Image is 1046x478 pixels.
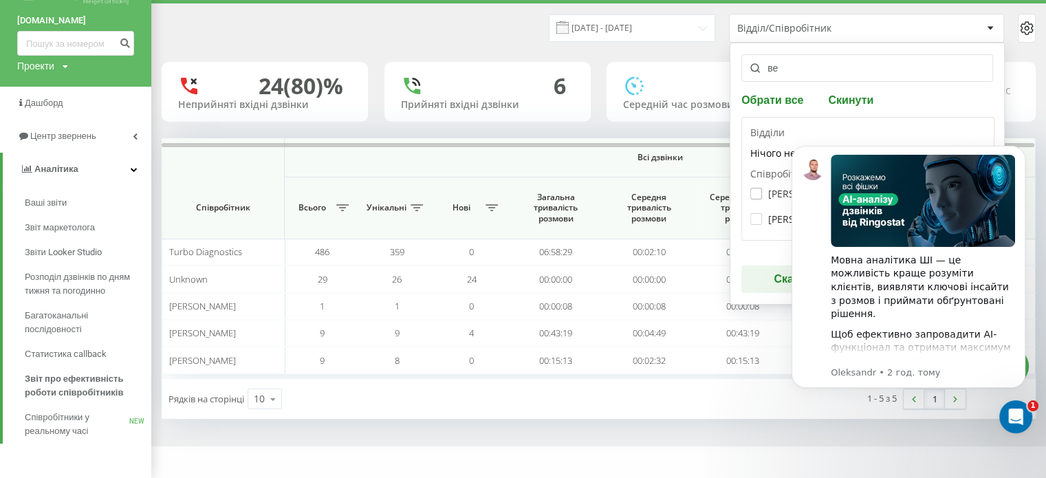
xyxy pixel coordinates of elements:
div: Прийняті вхідні дзвінки [401,99,574,111]
span: Багатоканальні послідовності [25,309,144,336]
input: Пошук [741,54,993,82]
td: 00:02:10 [602,239,696,265]
td: 00:00:00 [602,265,696,292]
span: 1 [395,300,400,312]
a: Розподіл дзвінків по дням тижня та погодинно [25,265,151,303]
button: Скасувати [741,265,863,293]
span: Ваші звіти [25,196,67,210]
a: Звіти Looker Studio [25,240,151,265]
a: [DOMAIN_NAME] [17,14,134,28]
span: 0 [469,300,474,312]
td: 00:43:19 [696,320,789,347]
td: 00:00:08 [696,293,789,320]
span: 8 [395,354,400,367]
span: Нові [441,202,481,213]
span: [PERSON_NAME] [169,300,236,312]
td: 00:00:00 [696,265,789,292]
td: 00:15:13 [696,347,789,373]
span: 1 [320,300,325,312]
label: [PERSON_NAME] [750,213,845,225]
td: 00:43:19 [509,320,602,347]
td: 00:00:00 [509,265,602,292]
span: 9 [320,354,325,367]
span: Центр звернень [30,131,96,141]
div: 10 [254,392,265,406]
div: Відділи [750,126,985,167]
iframe: Intercom notifications повідомлення [771,125,1046,441]
a: Звіт маркетолога [25,215,151,240]
div: Співробітники [750,167,985,232]
span: 9 [395,327,400,339]
td: 06:58:29 [509,239,602,265]
button: Скинути [824,93,878,106]
span: 24 [467,273,477,285]
button: Обрати все [741,93,807,106]
span: Звіт про ефективність роботи співробітників [25,372,144,400]
span: 1 [1027,400,1038,411]
a: Статистика callback [25,342,151,367]
span: Аналiтика [34,164,78,174]
span: Унікальні [367,202,407,213]
span: Загальна тривалість розмови [520,192,591,224]
span: Співробітники у реальному часі [25,411,129,438]
span: Звіт маркетолога [25,221,95,235]
div: 6 [554,73,566,99]
div: 24 (80)% [259,73,343,99]
span: Всі дзвінки [329,152,992,163]
td: 00:00:08 [509,293,602,320]
span: Unknown [169,273,208,285]
div: Нічого не знайдено :( [750,140,985,167]
div: Відділ/Співробітник [737,23,902,34]
td: 00:15:13 [509,347,602,373]
div: Проекти [17,59,54,73]
span: 0 [469,354,474,367]
iframe: Intercom live chat [999,400,1032,433]
span: [PERSON_NAME] [169,327,236,339]
td: 00:04:49 [602,320,696,347]
label: [PERSON_NAME] [750,188,845,199]
span: Розподіл дзвінків по дням тижня та погодинно [25,270,144,298]
span: 9 [320,327,325,339]
a: Ваші звіти [25,191,151,215]
a: Звіт про ефективність роботи співробітників [25,367,151,405]
span: Середньоденна тривалість розмови [706,192,778,224]
span: 4 [469,327,474,339]
div: Неприйняті вхідні дзвінки [178,99,351,111]
span: Turbo Diagnostics [169,246,242,258]
span: Середня тривалість розмови [613,192,685,224]
span: Рядків на сторінці [168,393,244,405]
span: [PERSON_NAME] [169,354,236,367]
div: Середній час розмови [623,99,796,111]
td: 00:02:32 [602,347,696,373]
span: Співробітник [174,202,272,213]
span: Дашборд [25,98,63,108]
span: Всього [292,202,332,213]
span: Статистика callback [25,347,107,361]
span: 29 [318,273,327,285]
span: 359 [390,246,404,258]
span: Звіти Looker Studio [25,246,102,259]
input: Пошук за номером [17,31,134,56]
span: 0 [469,246,474,258]
td: 06:58:29 [696,239,789,265]
a: Багатоканальні послідовності [25,303,151,342]
a: Співробітники у реальному часіNEW [25,405,151,444]
span: 486 [315,246,329,258]
span: c [1005,83,1011,98]
a: Аналiтика [3,153,151,186]
span: 26 [392,273,402,285]
td: 00:00:08 [602,293,696,320]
